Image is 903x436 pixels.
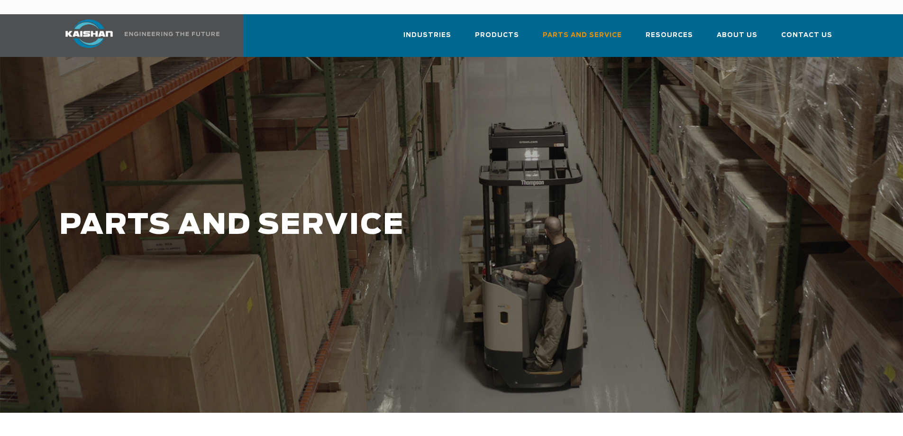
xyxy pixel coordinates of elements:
a: Industries [403,23,451,55]
span: Industries [403,30,451,41]
span: Parts and Service [543,30,622,41]
span: Contact Us [781,30,832,41]
span: Products [475,30,519,41]
a: Products [475,23,519,55]
img: Engineering the future [125,32,219,36]
a: Contact Us [781,23,832,55]
a: Parts and Service [543,23,622,55]
img: kaishan logo [54,19,125,48]
a: Resources [646,23,693,55]
a: About Us [717,23,757,55]
span: About Us [717,30,757,41]
a: Kaishan USA [54,14,221,57]
span: Resources [646,30,693,41]
h1: PARTS AND SERVICE [59,210,711,241]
